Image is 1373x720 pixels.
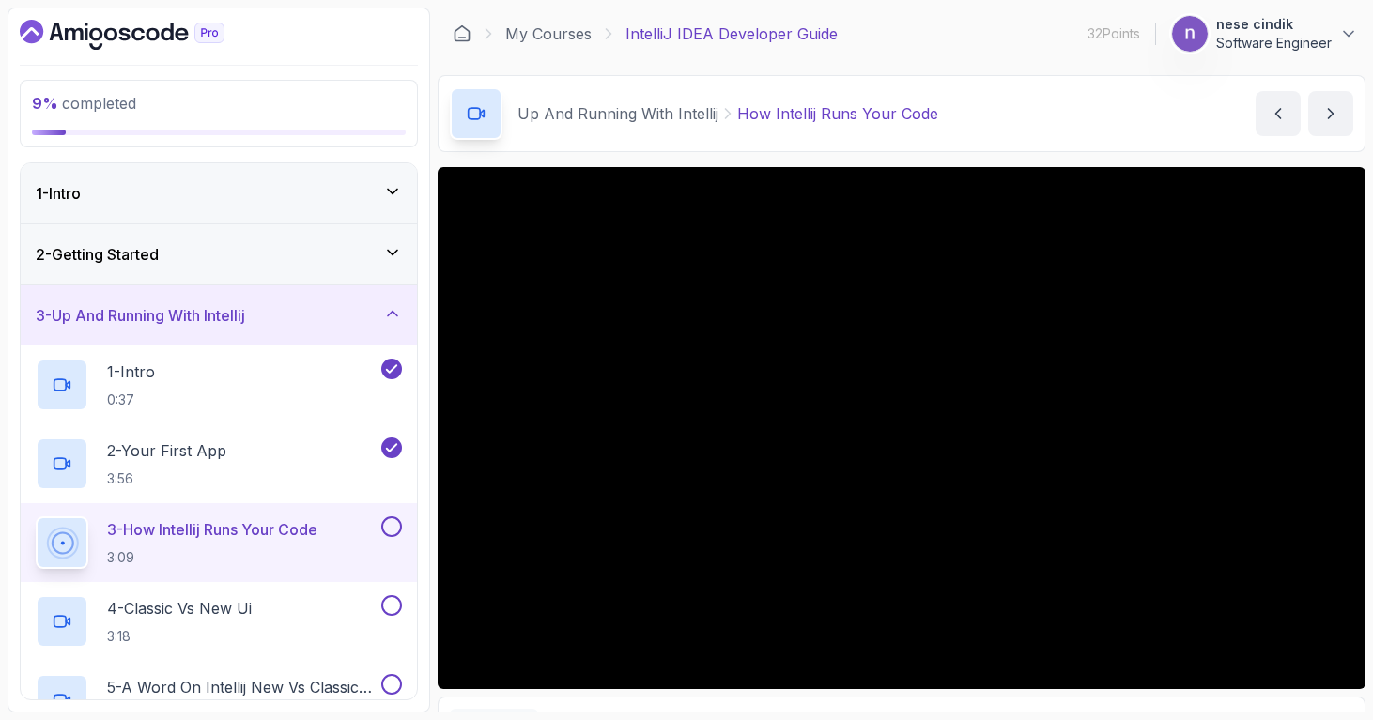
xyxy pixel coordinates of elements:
[1172,16,1208,52] img: user profile image
[453,24,471,43] a: Dashboard
[1216,34,1332,53] p: Software Engineer
[107,391,155,409] p: 0:37
[36,182,81,205] h3: 1 - Intro
[36,243,159,266] h3: 2 - Getting Started
[21,285,417,345] button: 3-Up And Running With Intellij
[36,304,245,327] h3: 3 - Up And Running With Intellij
[737,102,938,125] p: How Intellij Runs Your Code
[32,94,58,113] span: 9 %
[438,167,1365,689] iframe: 2 - How IntelliJ Runs Your Code
[625,23,838,45] p: IntelliJ IDEA Developer Guide
[107,469,226,488] p: 3:56
[1308,91,1353,136] button: next content
[21,224,417,284] button: 2-Getting Started
[107,627,252,646] p: 3:18
[1088,24,1140,43] p: 32 Points
[505,23,592,45] a: My Courses
[107,439,226,462] p: 2 - Your First App
[21,163,417,223] button: 1-Intro
[1171,15,1358,53] button: user profile imagenese cindikSoftware Engineer
[36,437,402,490] button: 2-Your First App3:56
[107,597,252,620] p: 4 - Classic Vs New Ui
[36,516,402,569] button: 3-How Intellij Runs Your Code3:09
[20,20,268,50] a: Dashboard
[1216,15,1332,34] p: nese cindik
[36,359,402,411] button: 1-Intro0:37
[32,94,136,113] span: completed
[107,548,317,567] p: 3:09
[517,102,718,125] p: Up And Running With Intellij
[107,518,317,541] p: 3 - How Intellij Runs Your Code
[107,676,378,698] p: 5 - A Word On Intellij New Vs Classic Ui
[107,360,155,383] p: 1 - Intro
[36,595,402,648] button: 4-Classic Vs New Ui3:18
[1256,91,1301,136] button: previous content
